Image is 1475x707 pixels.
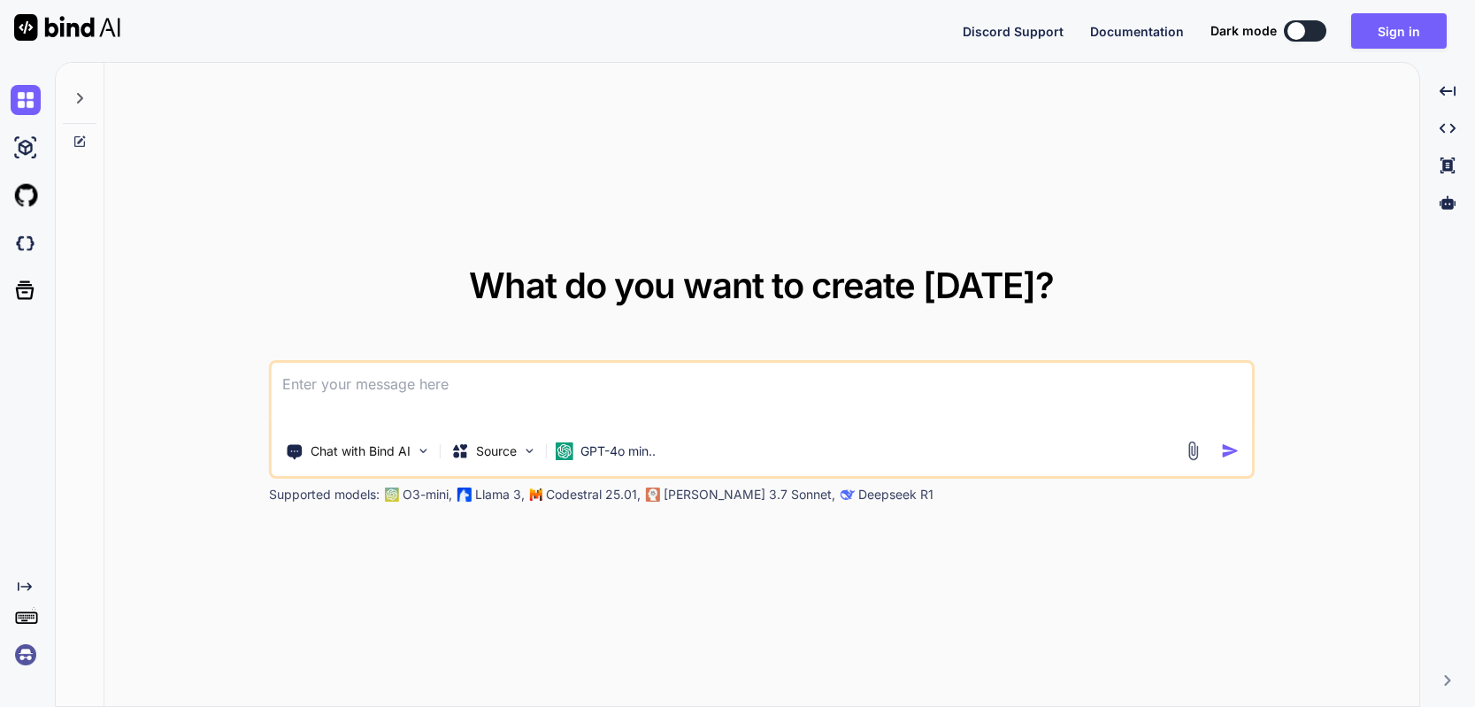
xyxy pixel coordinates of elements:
[11,181,41,211] img: githubLight
[522,443,537,458] img: Pick Models
[269,486,380,503] p: Supported models:
[580,442,656,460] p: GPT-4o min..
[1090,22,1184,41] button: Documentation
[1210,22,1277,40] span: Dark mode
[416,443,431,458] img: Pick Tools
[664,486,835,503] p: [PERSON_NAME] 3.7 Sonnet,
[546,486,641,503] p: Codestral 25.01,
[858,486,933,503] p: Deepseek R1
[311,442,411,460] p: Chat with Bind AI
[963,24,1064,39] span: Discord Support
[1090,24,1184,39] span: Documentation
[646,488,660,502] img: claude
[1221,442,1240,460] img: icon
[556,442,573,460] img: GPT-4o mini
[1351,13,1447,49] button: Sign in
[385,488,399,502] img: GPT-4
[11,133,41,163] img: ai-studio
[476,442,517,460] p: Source
[403,486,452,503] p: O3-mini,
[469,264,1054,307] span: What do you want to create [DATE]?
[457,488,472,502] img: Llama2
[14,14,120,41] img: Bind AI
[11,85,41,115] img: chat
[1183,441,1203,461] img: attachment
[475,486,525,503] p: Llama 3,
[963,22,1064,41] button: Discord Support
[11,228,41,258] img: darkCloudIdeIcon
[530,488,542,501] img: Mistral-AI
[11,640,41,670] img: signin
[841,488,855,502] img: claude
